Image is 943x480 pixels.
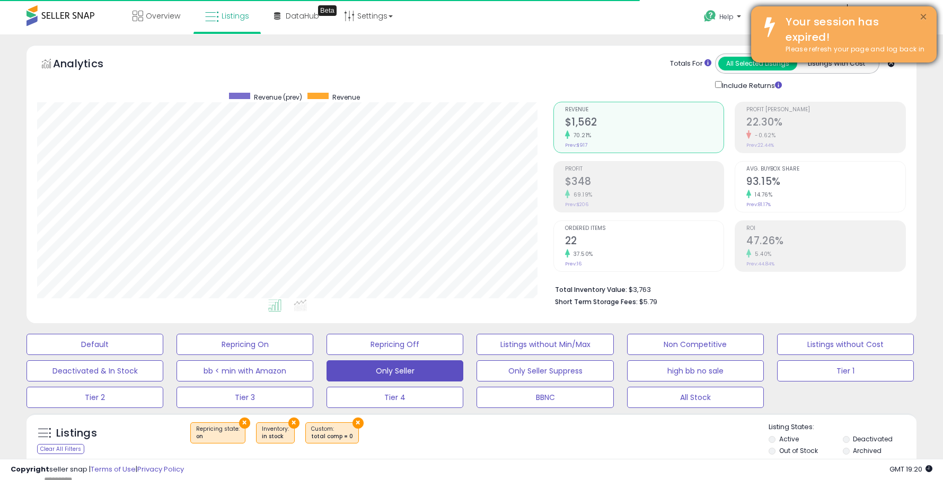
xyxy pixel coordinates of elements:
span: Revenue [565,107,724,113]
a: Privacy Policy [137,464,184,474]
button: Only Seller [327,360,463,381]
button: Repricing On [177,334,313,355]
small: 37.50% [570,250,593,258]
strong: Copyright [11,464,49,474]
button: Non Competitive [627,334,764,355]
button: Tier 1 [777,360,914,381]
small: Prev: 22.44% [746,142,774,148]
span: Custom: [311,425,353,441]
button: × [288,417,299,429]
div: Please refresh your page and log back in [778,45,929,55]
h2: 93.15% [746,175,905,190]
small: 14.76% [751,191,772,199]
small: Prev: 16 [565,261,581,267]
label: Deactivated [853,434,893,443]
button: × [352,417,364,429]
small: Prev: $206 [565,201,588,208]
button: Deactivated & In Stock [27,360,163,381]
button: All Stock [627,387,764,408]
span: Overview [146,11,180,21]
div: total comp = 0 [311,433,353,440]
small: Prev: $917 [565,142,587,148]
span: Profit [PERSON_NAME] [746,107,905,113]
i: Get Help [703,10,717,23]
b: Total Inventory Value: [555,285,627,294]
li: $3,763 [555,282,898,295]
div: seller snap | | [11,465,184,475]
small: 69.19% [570,191,593,199]
button: Repricing Off [327,334,463,355]
button: Tier 2 [27,387,163,408]
span: Inventory : [262,425,289,441]
span: Profit [565,166,724,172]
h2: $1,562 [565,116,724,130]
a: Help [695,2,752,34]
h2: 22.30% [746,116,905,130]
button: Listings without Min/Max [477,334,613,355]
label: Archived [853,446,882,455]
button: Tier 3 [177,387,313,408]
h5: Analytics [53,56,124,74]
label: Out of Stock [779,446,818,455]
a: Terms of Use [91,464,136,474]
span: Help [719,12,734,21]
span: Listings [222,11,249,21]
h2: 22 [565,235,724,249]
p: Listing States: [769,422,916,432]
h5: Listings [56,426,97,441]
h2: $348 [565,175,724,190]
button: bb < min with Amazon [177,360,313,381]
button: × [919,11,928,24]
b: Short Term Storage Fees: [555,297,638,306]
label: Active [779,434,799,443]
div: on [196,433,240,440]
div: Include Returns [707,79,795,91]
div: Tooltip anchor [318,5,337,16]
button: Default [27,334,163,355]
small: 5.40% [751,250,772,258]
span: Avg. Buybox Share [746,166,905,172]
button: Tier 4 [327,387,463,408]
small: -0.62% [751,131,775,139]
span: Ordered Items [565,226,724,232]
span: ROI [746,226,905,232]
button: Only Seller Suppress [477,360,613,381]
h2: 47.26% [746,235,905,249]
small: Prev: 81.17% [746,201,771,208]
div: Your session has expired! [778,14,929,45]
span: Repricing state : [196,425,240,441]
button: Listings With Cost [797,57,876,70]
small: Prev: 44.84% [746,261,774,267]
span: Revenue (prev) [254,93,302,102]
div: Clear All Filters [37,444,84,454]
button: Listings without Cost [777,334,914,355]
span: Revenue [332,93,360,102]
div: Totals For [670,59,711,69]
small: 70.21% [570,131,592,139]
span: 2025-09-15 19:20 GMT [889,464,932,474]
button: BBNC [477,387,613,408]
span: DataHub [286,11,319,21]
button: high bb no sale [627,360,764,381]
span: $5.79 [639,297,657,307]
button: All Selected Listings [718,57,797,70]
div: in stock [262,433,289,440]
button: × [239,417,250,429]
